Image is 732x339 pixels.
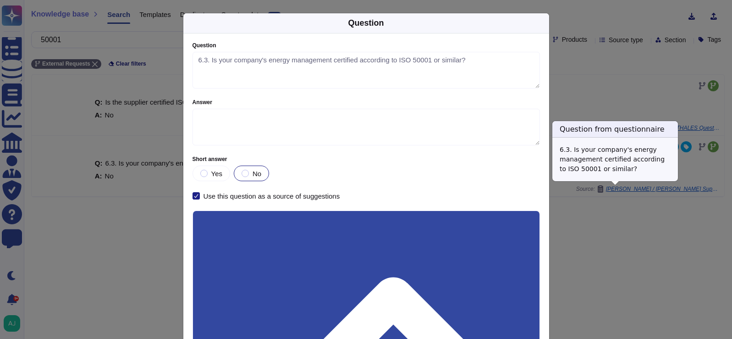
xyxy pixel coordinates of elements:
[211,170,222,178] span: Yes
[552,138,678,181] div: 6.3. Is your company's energy management certified according to ISO 50001 or similar?
[552,121,678,138] h3: Question from questionnaire
[193,52,540,89] textarea: 6.3. Is your company's energy management certified according to ISO 50001 or similar?
[204,193,340,200] div: Use this question as a source of suggestions
[193,43,540,48] label: Question
[193,100,540,105] label: Answer
[193,156,540,162] label: Short answer
[348,17,384,29] div: Question
[253,170,261,178] span: No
